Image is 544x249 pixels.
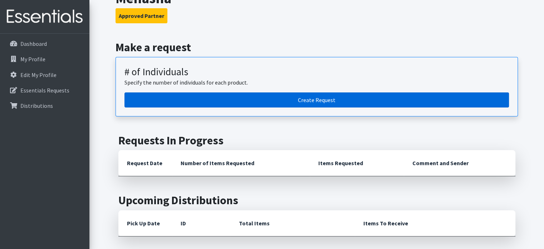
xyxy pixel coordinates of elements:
th: Total Items [230,210,355,236]
h2: Upcoming Distributions [118,193,515,207]
a: Create a request by number of individuals [124,92,509,107]
th: Pick Up Date [118,210,172,236]
p: Edit My Profile [20,71,57,78]
button: Approved Partner [116,8,167,23]
p: Dashboard [20,40,47,47]
a: Distributions [3,99,87,113]
a: Essentials Requests [3,83,87,97]
a: Edit My Profile [3,68,87,82]
a: Dashboard [3,37,87,51]
h2: Requests In Progress [118,134,515,147]
th: Comment and Sender [404,150,515,176]
a: My Profile [3,52,87,66]
h2: Make a request [116,40,518,54]
p: Specify the number of individuals for each product. [124,78,509,87]
th: Request Date [118,150,172,176]
p: My Profile [20,56,45,63]
th: Items To Receive [355,210,515,236]
p: Essentials Requests [20,87,69,94]
h3: # of Individuals [124,66,509,78]
img: HumanEssentials [3,5,87,29]
th: ID [172,210,230,236]
p: Distributions [20,102,53,109]
th: Number of Items Requested [172,150,310,176]
th: Items Requested [310,150,404,176]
